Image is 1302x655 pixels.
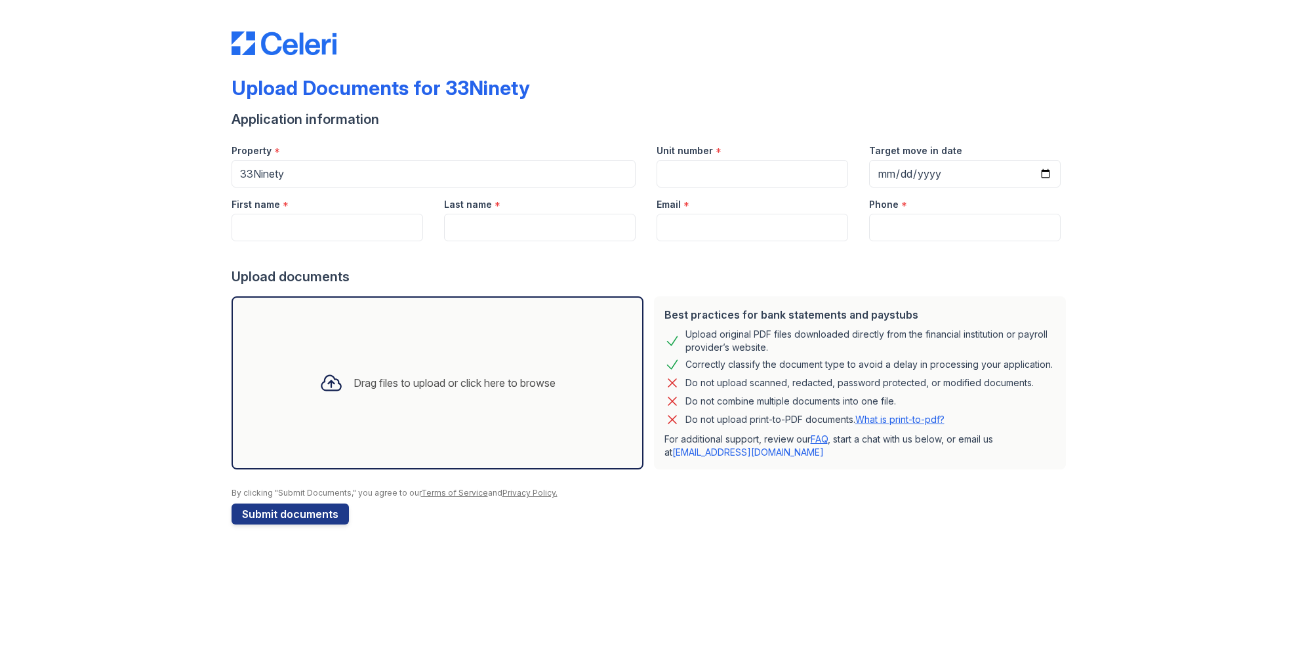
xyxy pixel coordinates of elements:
div: Upload original PDF files downloaded directly from the financial institution or payroll provider’... [685,328,1055,354]
div: Application information [232,110,1071,129]
div: Drag files to upload or click here to browse [354,375,556,391]
div: Do not combine multiple documents into one file. [685,393,896,409]
label: First name [232,198,280,211]
label: Phone [869,198,899,211]
img: CE_Logo_Blue-a8612792a0a2168367f1c8372b55b34899dd931a85d93a1a3d3e32e68fde9ad4.png [232,31,336,55]
label: Email [657,198,681,211]
div: By clicking "Submit Documents," you agree to our and [232,488,1071,498]
button: Submit documents [232,504,349,525]
a: FAQ [811,433,828,445]
div: Best practices for bank statements and paystubs [664,307,1055,323]
a: Terms of Service [421,488,488,498]
label: Property [232,144,272,157]
p: Do not upload print-to-PDF documents. [685,413,945,426]
a: Privacy Policy. [502,488,558,498]
div: Do not upload scanned, redacted, password protected, or modified documents. [685,375,1034,391]
div: Correctly classify the document type to avoid a delay in processing your application. [685,357,1053,372]
label: Target move in date [869,144,962,157]
div: Upload Documents for 33Ninety [232,76,530,100]
a: [EMAIL_ADDRESS][DOMAIN_NAME] [672,447,824,458]
div: Upload documents [232,268,1071,286]
a: What is print-to-pdf? [855,414,945,425]
label: Last name [444,198,492,211]
p: For additional support, review our , start a chat with us below, or email us at [664,433,1055,459]
label: Unit number [657,144,713,157]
